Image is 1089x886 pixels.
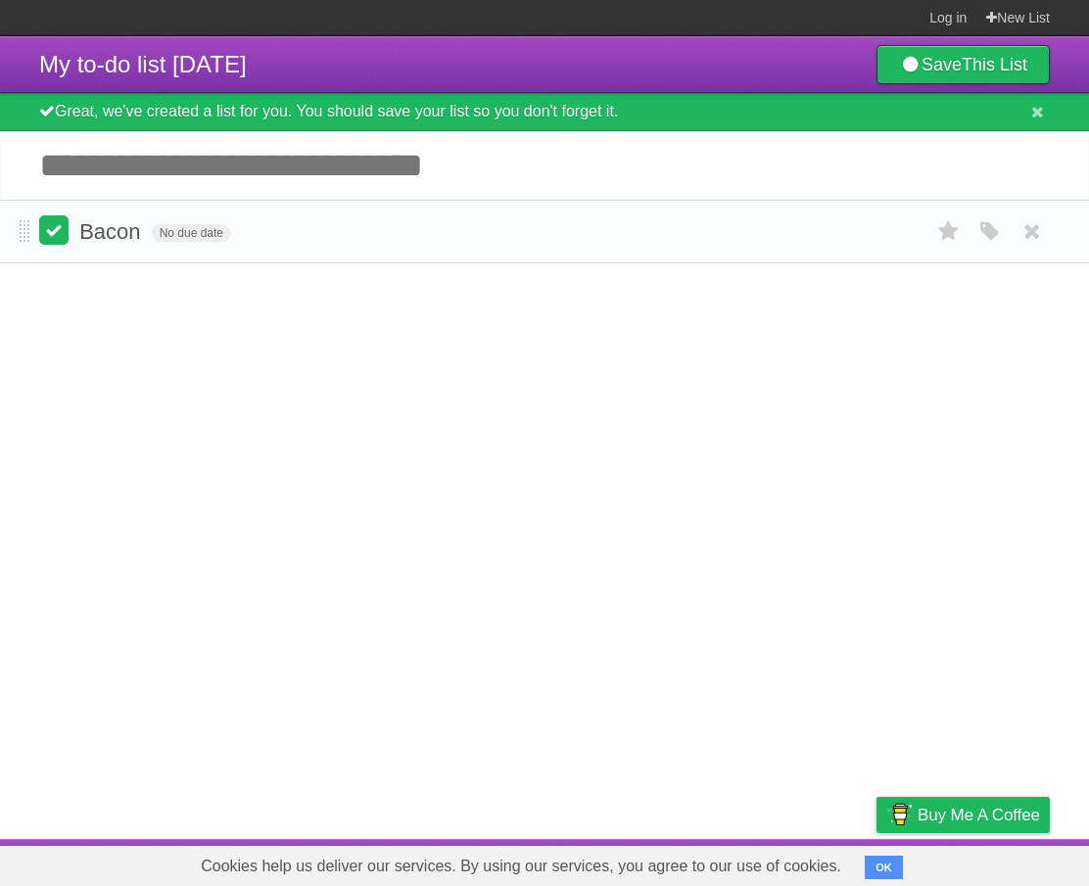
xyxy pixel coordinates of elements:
[876,45,1050,84] a: SaveThis List
[876,797,1050,833] a: Buy me a coffee
[152,224,231,242] span: No due date
[865,856,903,879] button: OK
[681,844,760,881] a: Developers
[181,847,861,886] span: Cookies help us deliver our services. By using our services, you agree to our use of cookies.
[926,844,1050,881] a: Suggest a feature
[962,55,1027,74] b: This List
[918,798,1040,832] span: Buy me a coffee
[616,844,657,881] a: About
[851,844,902,881] a: Privacy
[39,51,247,77] span: My to-do list [DATE]
[784,844,828,881] a: Terms
[39,215,69,245] label: Done
[930,215,968,248] label: Star task
[79,219,145,244] span: Bacon
[886,798,913,831] img: Buy me a coffee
